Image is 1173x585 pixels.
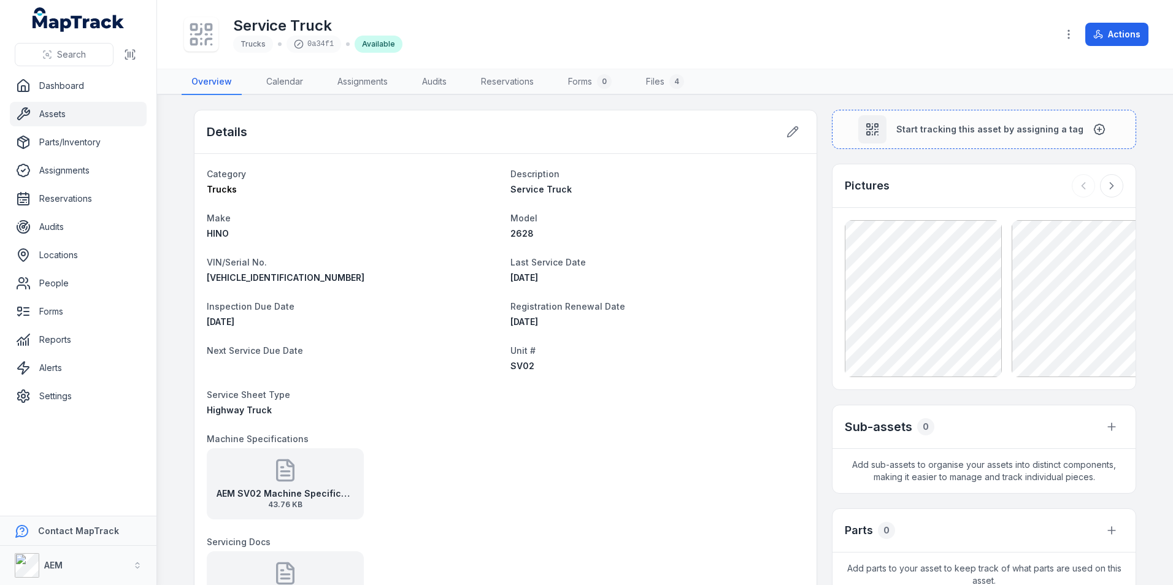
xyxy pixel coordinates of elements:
[207,434,309,444] span: Machine Specifications
[328,69,398,95] a: Assignments
[10,130,147,155] a: Parts/Inventory
[57,48,86,61] span: Search
[845,177,890,194] h3: Pictures
[10,158,147,183] a: Assignments
[510,184,572,194] span: Service Truck
[845,418,912,435] h2: Sub-assets
[10,356,147,380] a: Alerts
[510,301,625,312] span: Registration Renewal Date
[10,186,147,211] a: Reservations
[207,184,237,194] span: Trucks
[510,169,560,179] span: Description
[510,316,538,327] span: [DATE]
[287,36,341,53] div: 0a34f1
[207,537,271,547] span: Servicing Docs
[845,522,873,539] h3: Parts
[878,522,895,539] div: 0
[207,405,272,415] span: Highway Truck
[355,36,402,53] div: Available
[10,102,147,126] a: Assets
[832,110,1136,149] button: Start tracking this asset by assigning a tag
[207,301,294,312] span: Inspection Due Date
[207,169,246,179] span: Category
[207,257,267,267] span: VIN/Serial No.
[597,74,612,89] div: 0
[510,257,586,267] span: Last Service Date
[207,123,247,140] h2: Details
[217,487,354,500] strong: AEM SV02 Machine Specifications
[207,316,234,327] span: [DATE]
[412,69,456,95] a: Audits
[256,69,313,95] a: Calendar
[917,418,934,435] div: 0
[207,345,303,356] span: Next Service Due Date
[510,316,538,327] time: 08/03/2026, 12:00:00 am
[182,69,242,95] a: Overview
[10,74,147,98] a: Dashboard
[207,272,364,283] span: [VEHICLE_IDENTIFICATION_NUMBER]
[669,74,684,89] div: 4
[207,213,231,223] span: Make
[1085,23,1148,46] button: Actions
[38,526,119,536] strong: Contact MapTrack
[207,228,229,239] span: HINO
[233,16,402,36] h1: Service Truck
[10,384,147,408] a: Settings
[217,500,354,510] span: 43.76 KB
[510,228,534,239] span: 2628
[558,69,621,95] a: Forms0
[510,272,538,283] span: [DATE]
[510,345,536,356] span: Unit #
[510,361,534,371] span: SV02
[240,39,266,48] span: Trucks
[10,271,147,296] a: People
[471,69,544,95] a: Reservations
[510,272,538,283] time: 15/05/2025, 12:00:00 am
[10,243,147,267] a: Locations
[10,299,147,324] a: Forms
[44,560,63,570] strong: AEM
[10,327,147,352] a: Reports
[33,7,125,32] a: MapTrack
[10,215,147,239] a: Audits
[510,213,537,223] span: Model
[15,43,113,66] button: Search
[896,123,1083,136] span: Start tracking this asset by assigning a tag
[636,69,694,95] a: Files4
[207,389,290,400] span: Service Sheet Type
[207,316,234,327] time: 08/10/2026, 12:00:00 am
[833,449,1136,493] span: Add sub-assets to organise your assets into distinct components, making it easier to manage and t...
